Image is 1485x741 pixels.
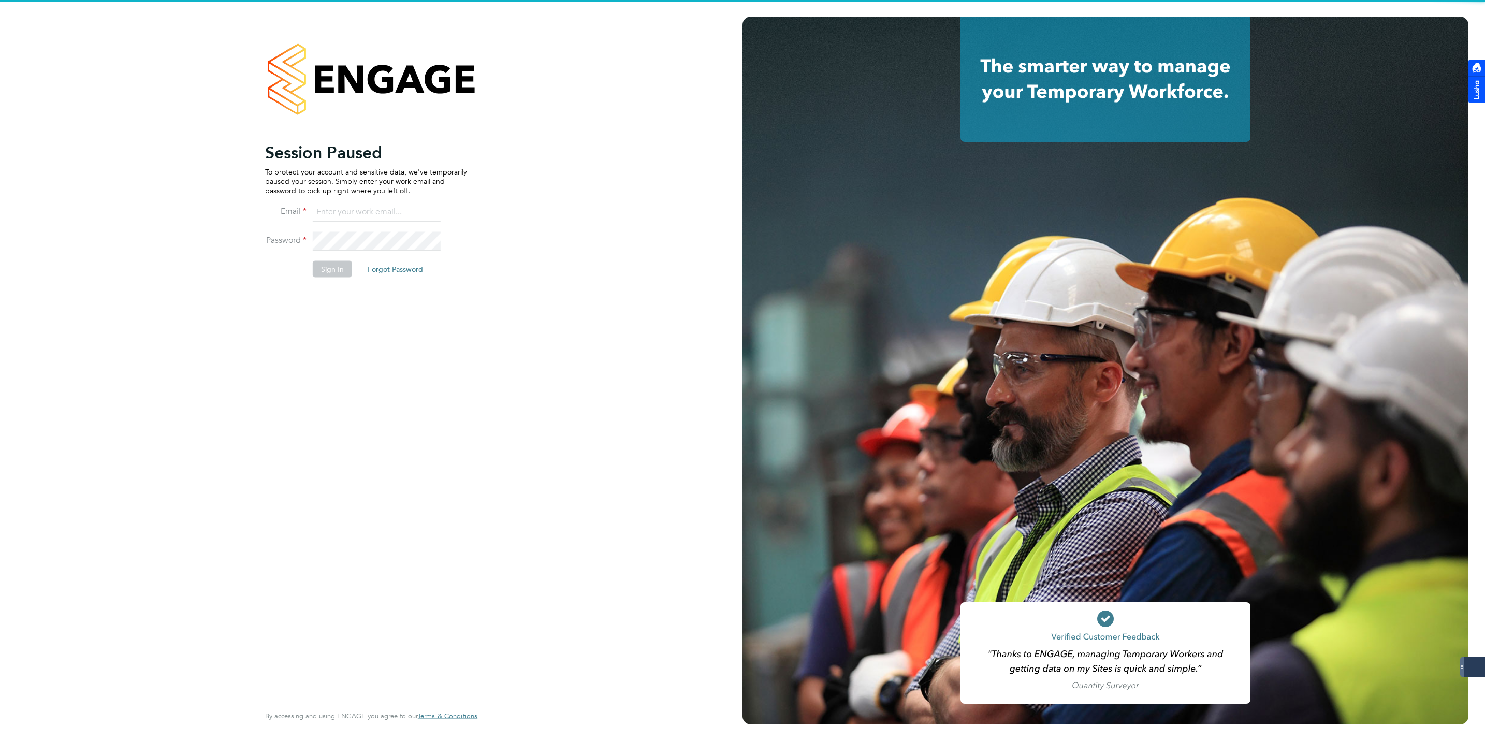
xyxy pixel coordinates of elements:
p: To protect your account and sensitive data, we've temporarily paused your session. Simply enter y... [265,167,467,195]
label: Password [265,235,307,245]
span: By accessing and using ENGAGE you agree to our [265,711,477,720]
button: Sign In [313,260,352,277]
a: Terms & Conditions [418,712,477,720]
h2: Session Paused [265,142,467,163]
span: Terms & Conditions [418,711,477,720]
label: Email [265,206,307,216]
input: Enter your work email... [313,203,441,222]
button: Forgot Password [359,260,431,277]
